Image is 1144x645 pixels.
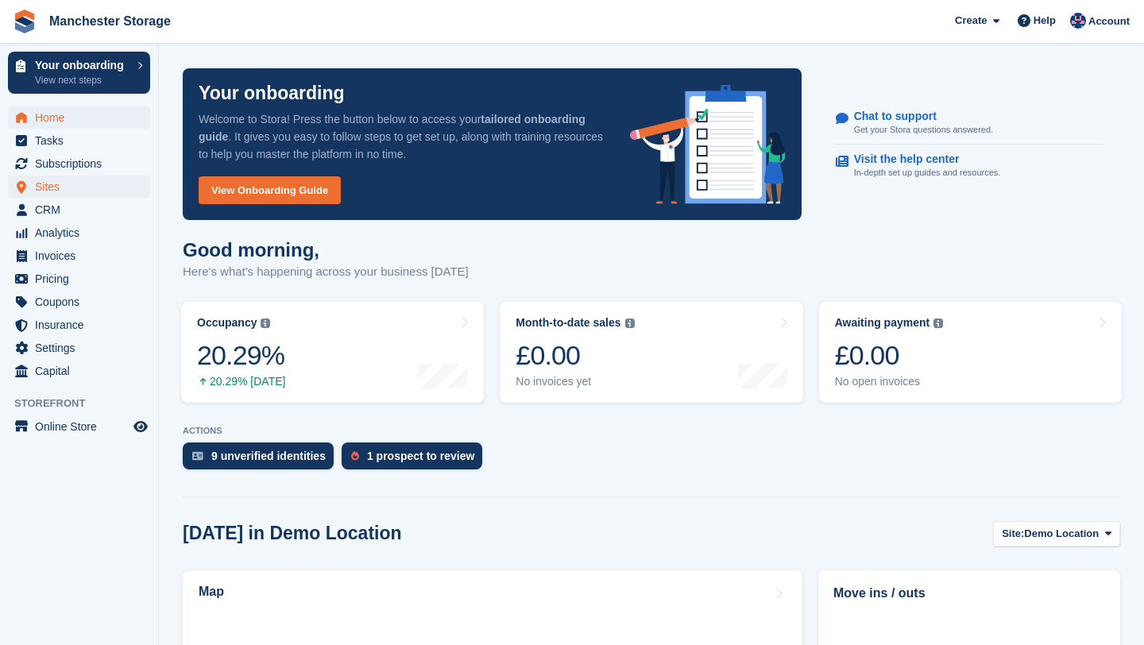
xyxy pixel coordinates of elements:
span: Coupons [35,291,130,313]
a: View Onboarding Guide [199,176,341,204]
span: Insurance [35,314,130,336]
a: menu [8,291,150,313]
span: Settings [35,337,130,359]
div: Month-to-date sales [516,316,620,330]
div: £0.00 [835,339,944,372]
p: Visit the help center [854,153,988,166]
a: Manchester Storage [43,8,177,34]
a: menu [8,129,150,152]
div: Occupancy [197,316,257,330]
p: View next steps [35,73,129,87]
div: No invoices yet [516,375,634,388]
span: Storefront [14,396,158,411]
p: Here's what's happening across your business [DATE] [183,263,469,281]
a: Awaiting payment £0.00 No open invoices [819,302,1122,403]
span: Online Store [35,415,130,438]
p: Welcome to Stora! Press the button below to access your . It gives you easy to follow steps to ge... [199,110,605,163]
a: menu [8,268,150,290]
a: Occupancy 20.29% 20.29% [DATE] [181,302,484,403]
h2: Map [199,585,224,599]
div: £0.00 [516,339,634,372]
h2: [DATE] in Demo Location [183,523,402,544]
span: Site: [1002,526,1024,542]
a: menu [8,314,150,336]
img: prospect-51fa495bee0391a8d652442698ab0144808aea92771e9ea1ae160a38d050c398.svg [351,451,359,461]
span: Demo Location [1024,526,1099,542]
img: icon-info-grey-7440780725fd019a000dd9b08b2336e03edf1995a4989e88bcd33f0948082b44.svg [625,319,635,328]
img: icon-info-grey-7440780725fd019a000dd9b08b2336e03edf1995a4989e88bcd33f0948082b44.svg [261,319,270,328]
a: Month-to-date sales £0.00 No invoices yet [500,302,802,403]
div: 20.29% [197,339,285,372]
span: Subscriptions [35,153,130,175]
span: Create [955,13,987,29]
button: Site: Demo Location [993,521,1120,547]
a: 9 unverified identities [183,442,342,477]
div: 20.29% [DATE] [197,375,285,388]
a: menu [8,360,150,382]
img: verify_identity-adf6edd0f0f0b5bbfe63781bf79b02c33cf7c696d77639b501bdc392416b5a36.svg [192,451,203,461]
img: onboarding-info-6c161a55d2c0e0a8cae90662b2fe09162a5109e8cc188191df67fb4f79e88e88.svg [630,85,786,204]
span: Tasks [35,129,130,152]
span: Pricing [35,268,130,290]
a: menu [8,245,150,267]
span: CRM [35,199,130,221]
div: No open invoices [835,375,944,388]
div: Awaiting payment [835,316,930,330]
p: In-depth set up guides and resources. [854,166,1001,180]
span: Invoices [35,245,130,267]
a: Your onboarding View next steps [8,52,150,94]
h2: Move ins / outs [833,584,1105,603]
a: Preview store [131,417,150,436]
img: icon-info-grey-7440780725fd019a000dd9b08b2336e03edf1995a4989e88bcd33f0948082b44.svg [933,319,943,328]
p: Your onboarding [199,84,345,102]
span: Capital [35,360,130,382]
p: Your onboarding [35,60,129,71]
a: menu [8,176,150,198]
a: menu [8,415,150,438]
span: Account [1088,14,1130,29]
span: Analytics [35,222,130,244]
h1: Good morning, [183,239,469,261]
div: 1 prospect to review [367,450,474,462]
a: menu [8,222,150,244]
a: 1 prospect to review [342,442,490,477]
p: Chat to support [854,110,980,123]
p: ACTIONS [183,426,1120,436]
a: menu [8,106,150,129]
a: Visit the help center In-depth set up guides and resources. [836,145,1105,187]
p: Get your Stora questions answered. [854,123,993,137]
img: stora-icon-8386f47178a22dfd0bd8f6a31ec36ba5ce8667c1dd55bd0f319d3a0aa187defe.svg [13,10,37,33]
div: 9 unverified identities [211,450,326,462]
a: Chat to support Get your Stora questions answered. [836,102,1105,145]
a: menu [8,153,150,175]
span: Home [35,106,130,129]
a: menu [8,337,150,359]
span: Sites [35,176,130,198]
span: Help [1034,13,1056,29]
a: menu [8,199,150,221]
